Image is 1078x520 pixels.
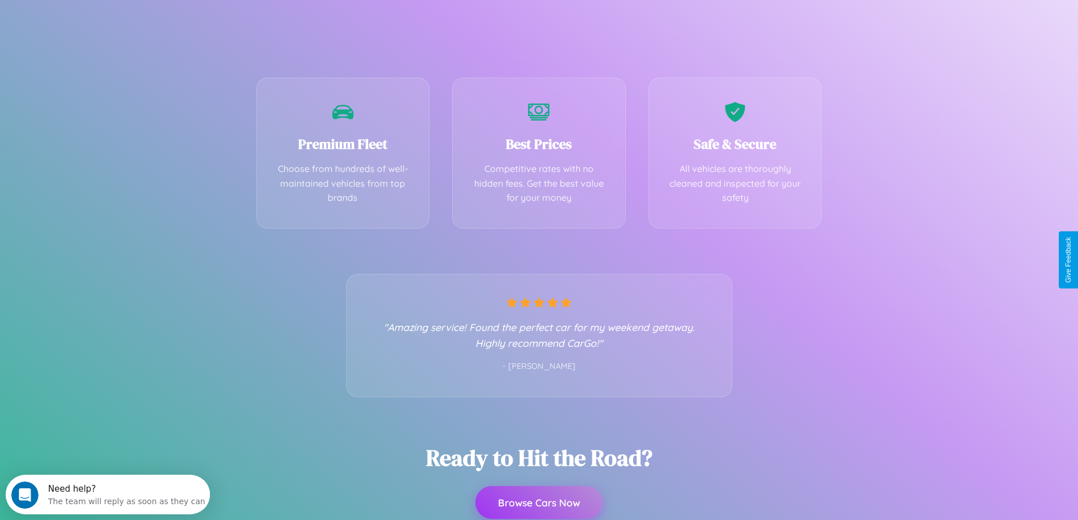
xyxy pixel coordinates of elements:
[666,135,805,153] h3: Safe & Secure
[370,319,709,351] p: "Amazing service! Found the perfect car for my weekend getaway. Highly recommend CarGo!"
[274,162,413,205] p: Choose from hundreds of well-maintained vehicles from top brands
[470,135,608,153] h3: Best Prices
[11,482,38,509] iframe: Intercom live chat
[426,442,652,473] h2: Ready to Hit the Road?
[1064,237,1072,283] div: Give Feedback
[475,486,603,519] button: Browse Cars Now
[42,19,200,31] div: The team will reply as soon as they can
[5,5,211,36] div: Open Intercom Messenger
[666,162,805,205] p: All vehicles are thoroughly cleaned and inspected for your safety
[274,135,413,153] h3: Premium Fleet
[42,10,200,19] div: Need help?
[6,475,210,514] iframe: Intercom live chat discovery launcher
[370,359,709,374] p: - [PERSON_NAME]
[470,162,608,205] p: Competitive rates with no hidden fees. Get the best value for your money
